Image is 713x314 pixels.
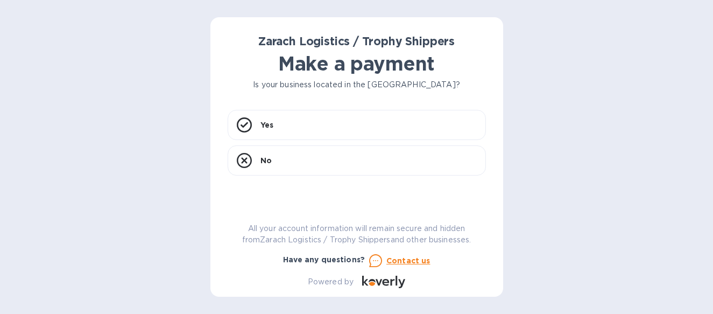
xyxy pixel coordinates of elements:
[228,79,486,90] p: Is your business located in the [GEOGRAPHIC_DATA]?
[228,52,486,75] h1: Make a payment
[283,255,365,264] b: Have any questions?
[308,276,354,288] p: Powered by
[258,34,455,48] b: Zarach Logistics / Trophy Shippers
[260,120,273,130] p: Yes
[386,256,430,265] u: Contact us
[228,223,486,246] p: All your account information will remain secure and hidden from Zarach Logistics / Trophy Shipper...
[260,155,272,166] p: No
